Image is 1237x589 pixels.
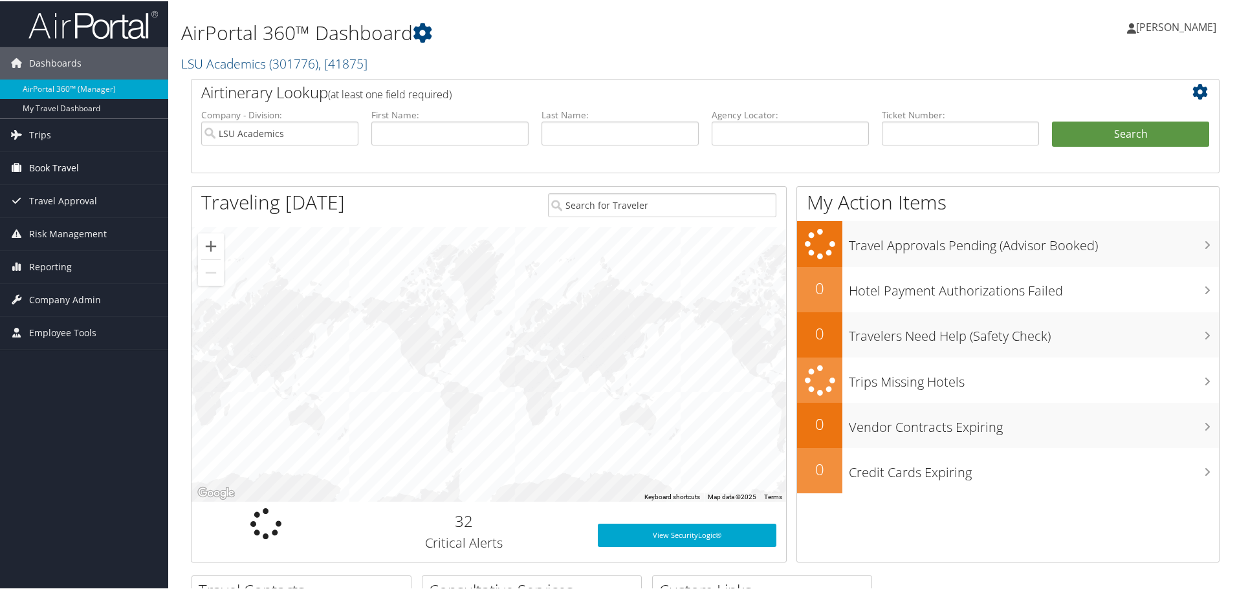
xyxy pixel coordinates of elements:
[29,151,79,183] span: Book Travel
[849,319,1219,344] h3: Travelers Need Help (Safety Check)
[201,107,358,120] label: Company - Division:
[29,46,82,78] span: Dashboards
[849,411,1219,435] h3: Vendor Contracts Expiring
[201,187,345,215] h1: Traveling [DATE]
[849,274,1219,299] h3: Hotel Payment Authorizations Failed
[797,266,1219,311] a: 0Hotel Payment Authorizations Failed
[195,484,237,500] a: Open this area in Google Maps (opens a new window)
[195,484,237,500] img: Google
[1136,19,1216,33] span: [PERSON_NAME]
[708,492,756,499] span: Map data ©2025
[29,217,107,249] span: Risk Management
[797,187,1219,215] h1: My Action Items
[797,457,842,479] h2: 0
[712,107,869,120] label: Agency Locator:
[542,107,699,120] label: Last Name:
[797,402,1219,447] a: 0Vendor Contracts Expiring
[849,229,1219,253] h3: Travel Approvals Pending (Advisor Booked)
[29,184,97,216] span: Travel Approval
[1052,120,1209,146] button: Search
[644,491,700,500] button: Keyboard shortcuts
[797,447,1219,492] a: 0Credit Cards Expiring
[797,311,1219,356] a: 0Travelers Need Help (Safety Check)
[181,54,367,71] a: LSU Academics
[198,259,224,284] button: Zoom out
[797,276,842,298] h2: 0
[29,250,72,282] span: Reporting
[201,80,1124,102] h2: Airtinerary Lookup
[764,492,782,499] a: Terms (opens in new tab)
[371,107,529,120] label: First Name:
[29,283,101,315] span: Company Admin
[350,533,578,551] h3: Critical Alerts
[548,192,776,216] input: Search for Traveler
[797,220,1219,266] a: Travel Approvals Pending (Advisor Booked)
[797,356,1219,402] a: Trips Missing Hotels
[849,365,1219,390] h3: Trips Missing Hotels
[882,107,1039,120] label: Ticket Number:
[849,456,1219,480] h3: Credit Cards Expiring
[1127,6,1229,45] a: [PERSON_NAME]
[181,18,880,45] h1: AirPortal 360™ Dashboard
[198,232,224,258] button: Zoom in
[28,8,158,39] img: airportal-logo.png
[318,54,367,71] span: , [ 41875 ]
[29,316,96,348] span: Employee Tools
[328,86,452,100] span: (at least one field required)
[29,118,51,150] span: Trips
[797,412,842,434] h2: 0
[598,522,776,546] a: View SecurityLogic®
[269,54,318,71] span: ( 301776 )
[797,321,842,343] h2: 0
[350,509,578,531] h2: 32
